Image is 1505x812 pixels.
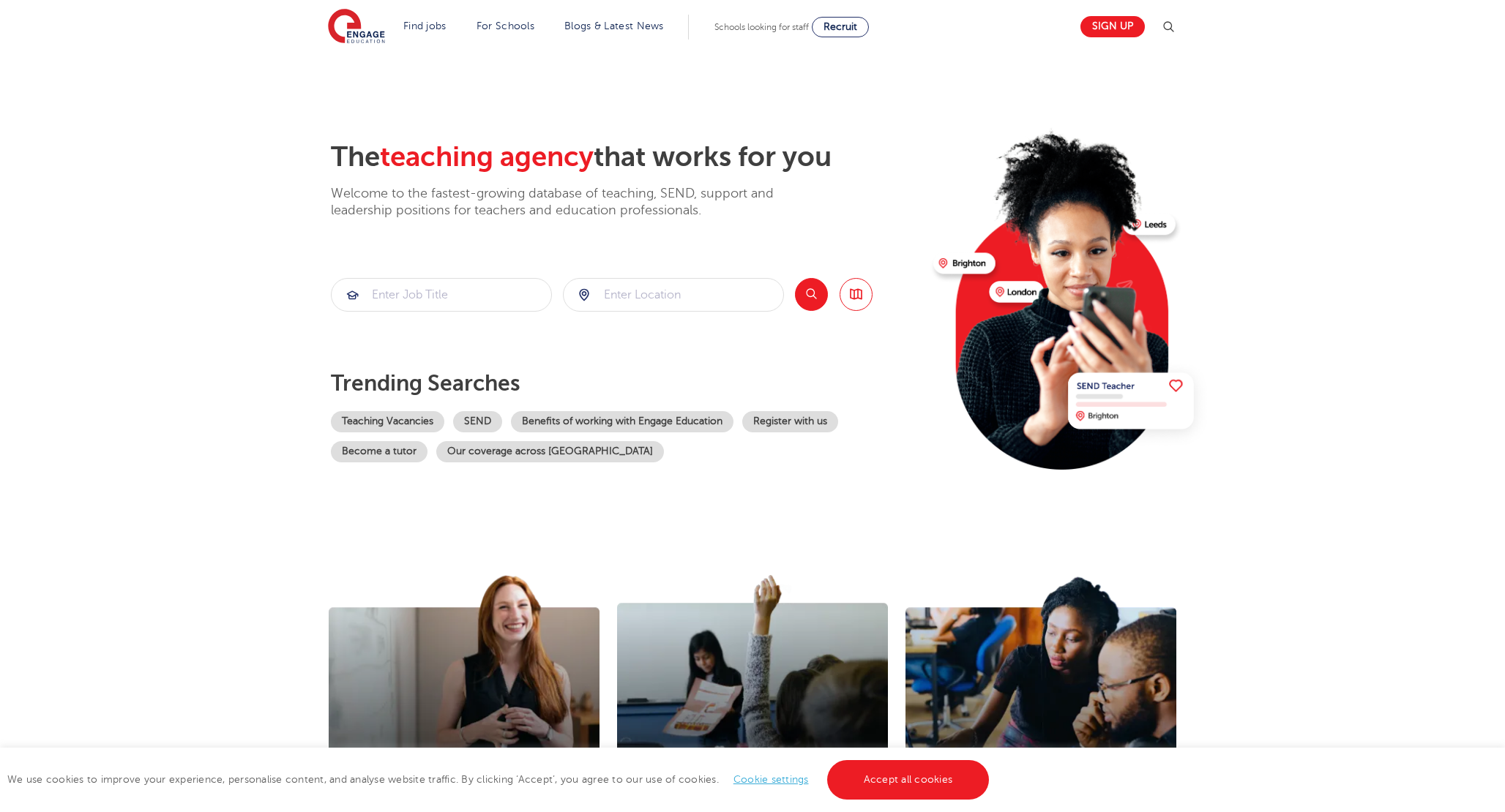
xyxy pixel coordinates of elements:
[564,20,664,31] a: Blogs & Latest News
[563,278,784,312] div: Submit
[331,185,814,219] p: Welcome to the fastest-growing database of teaching, SEND, support and leadership positions for t...
[332,279,551,311] input: Submit
[477,20,534,31] a: For Schools
[564,279,783,311] input: Submit
[1080,16,1145,37] a: Sign up
[733,774,809,785] a: Cookie settings
[742,411,838,432] a: Register with us
[511,411,733,432] a: Benefits of working with Engage Education
[827,760,990,800] a: Accept all cookies
[795,278,828,311] button: Search
[436,441,664,462] a: Our coverage across [GEOGRAPHIC_DATA]
[7,774,993,785] span: We use cookies to improve your experience, personalise content, and analyse website traffic. By c...
[331,278,552,312] div: Submit
[331,441,427,462] a: Become a tutor
[453,411,502,432] a: SEND
[824,21,857,32] span: Recruit
[331,140,922,174] h2: The that works for you
[380,141,594,173] span: teaching agency
[403,20,447,31] a: Find jobs
[331,411,444,432] a: Teaching Vacancies
[812,17,869,37] a: Recruit
[714,22,809,32] span: Schools looking for staff
[328,9,385,45] img: Engage Education
[331,370,922,396] p: Trending searches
